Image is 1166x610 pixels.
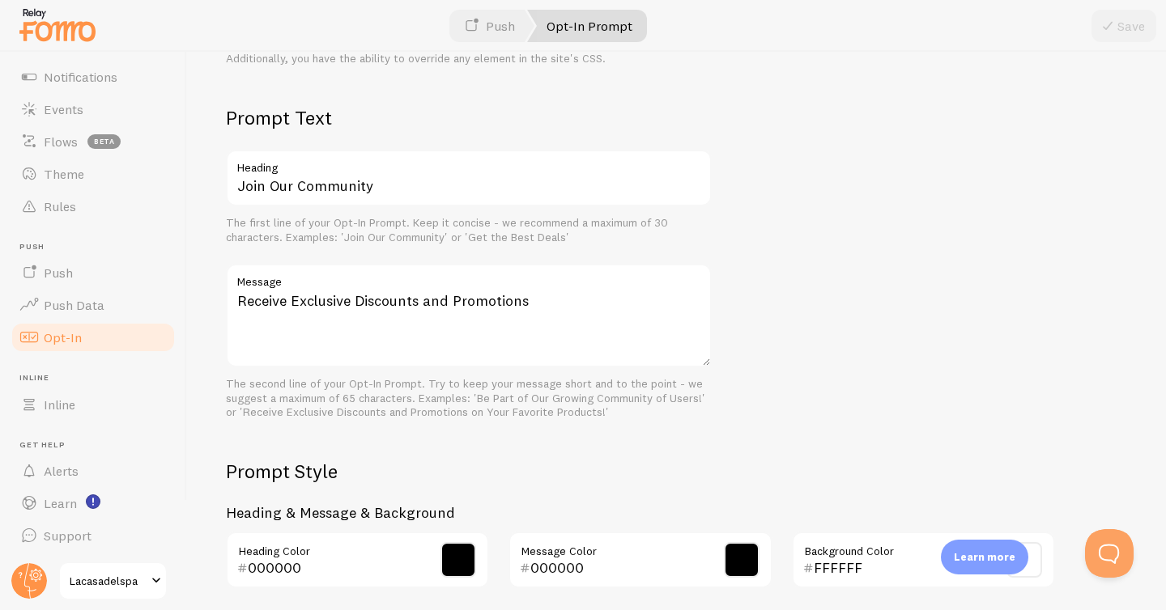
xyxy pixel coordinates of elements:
a: Theme [10,158,177,190]
span: Events [44,101,83,117]
svg: <p>Watch New Feature Tutorials!</p> [86,494,100,509]
a: Rules [10,190,177,222]
span: Lacasadelspa [70,571,147,591]
h2: Prompt Style [226,459,1055,484]
span: Theme [44,166,84,182]
span: Inline [19,373,177,383]
span: Notifications [44,69,117,85]
a: Support [10,519,177,552]
a: Alerts [10,455,177,487]
a: Push Data [10,289,177,321]
span: beta [87,134,121,149]
span: Get Help [19,440,177,451]
label: Message [226,264,712,291]
a: Flows beta [10,125,177,158]
iframe: Help Scout Beacon - Open [1085,529,1134,578]
span: Push Data [44,297,104,313]
span: Learn [44,495,77,511]
div: The first line of your Opt-In Prompt. Keep it concise - we recommend a maximum of 30 characters. ... [226,216,712,244]
span: Opt-In [44,329,82,345]
a: Inline [10,388,177,421]
span: Inline [44,396,75,413]
a: Learn [10,487,177,519]
label: Heading [226,150,712,177]
h2: Prompt Text [226,105,712,130]
a: Lacasadelspa [58,561,168,600]
div: Learn more [941,540,1028,574]
span: Alerts [44,463,79,479]
a: Opt-In [10,321,177,354]
h3: Heading & Message & Background [226,503,1055,522]
span: Support [44,527,91,544]
span: Push [44,265,73,281]
a: Push [10,256,177,289]
div: The second line of your Opt-In Prompt. Try to keep your message short and to the point - we sugge... [226,377,712,420]
p: Learn more [954,549,1015,565]
span: Flows [44,133,78,150]
a: Notifications [10,61,177,93]
a: Events [10,93,177,125]
img: fomo-relay-logo-orange.svg [17,4,98,45]
span: Rules [44,198,76,214]
span: Push [19,242,177,252]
